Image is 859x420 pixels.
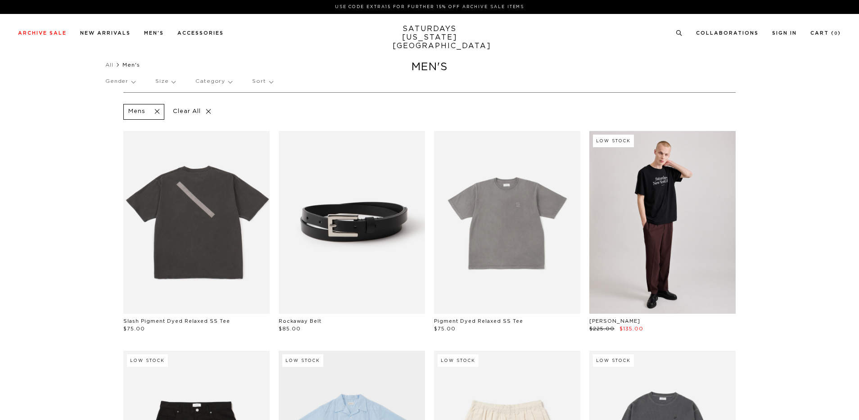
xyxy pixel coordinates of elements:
[128,108,145,116] p: Mens
[393,25,467,50] a: SATURDAYS[US_STATE][GEOGRAPHIC_DATA]
[18,31,67,36] a: Archive Sale
[593,135,634,147] div: Low Stock
[696,31,759,36] a: Collaborations
[169,104,215,120] p: Clear All
[279,326,301,331] span: $85.00
[122,62,140,68] span: Men's
[127,354,168,367] div: Low Stock
[22,4,837,10] p: Use Code EXTRA15 for Further 15% Off Archive Sale Items
[589,319,640,324] a: [PERSON_NAME]
[434,319,523,324] a: Pigment Dyed Relaxed SS Tee
[619,326,643,331] span: $135.00
[593,354,634,367] div: Low Stock
[80,31,131,36] a: New Arrivals
[282,354,323,367] div: Low Stock
[177,31,224,36] a: Accessories
[123,326,145,331] span: $75.00
[438,354,479,367] div: Low Stock
[144,31,164,36] a: Men's
[155,71,175,92] p: Size
[434,326,456,331] span: $75.00
[195,71,232,92] p: Category
[834,32,838,36] small: 0
[772,31,797,36] a: Sign In
[810,31,841,36] a: Cart (0)
[279,319,321,324] a: Rockaway Belt
[123,319,230,324] a: Slash Pigment Dyed Relaxed SS Tee
[589,326,615,331] span: $225.00
[105,71,135,92] p: Gender
[252,71,272,92] p: Sort
[105,62,113,68] a: All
